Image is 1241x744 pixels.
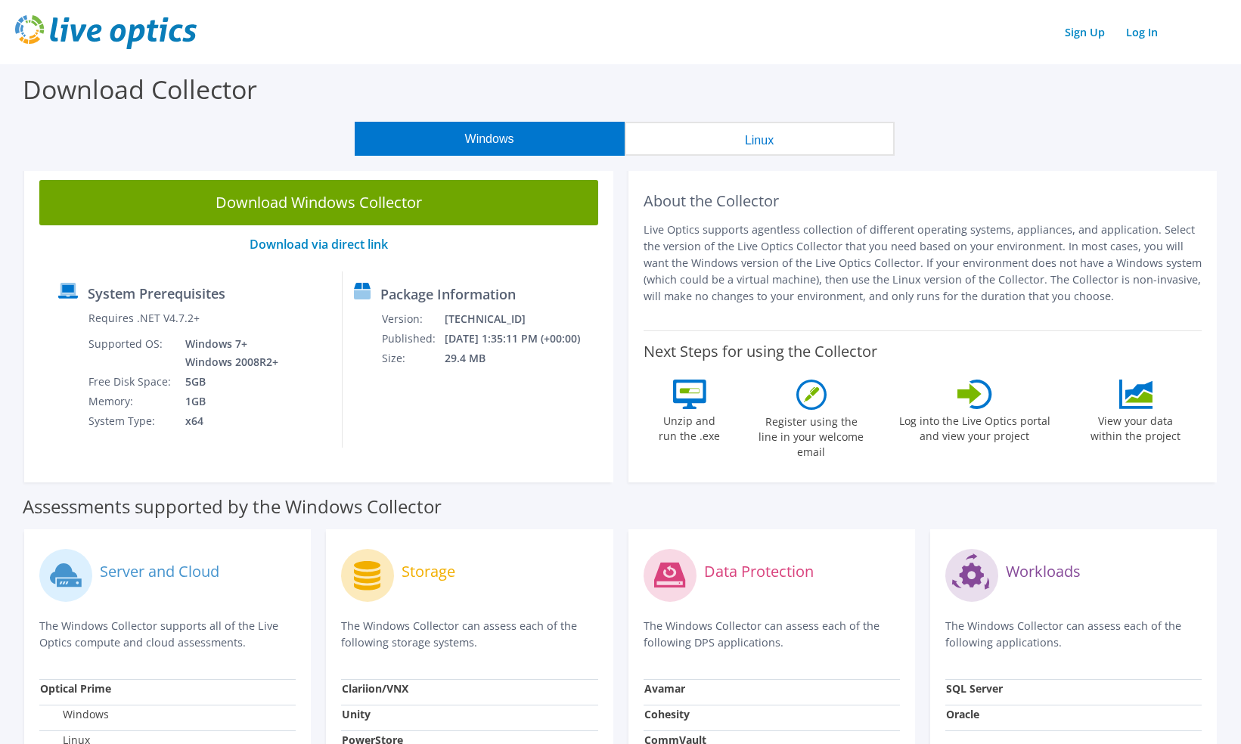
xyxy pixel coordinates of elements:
td: Size: [381,349,444,368]
td: x64 [174,411,281,431]
label: Next Steps for using the Collector [644,343,877,361]
label: System Prerequisites [88,286,225,301]
img: live_optics_svg.svg [15,15,197,49]
strong: SQL Server [946,681,1003,696]
label: Data Protection [704,564,814,579]
td: Windows 7+ Windows 2008R2+ [174,334,281,372]
label: Workloads [1006,564,1081,579]
p: The Windows Collector can assess each of the following storage systems. [341,618,597,651]
a: Download via direct link [250,236,388,253]
strong: Avamar [644,681,685,696]
p: Live Optics supports agentless collection of different operating systems, appliances, and applica... [644,222,1202,305]
td: 5GB [174,372,281,392]
label: Unzip and run the .exe [655,409,724,444]
td: System Type: [88,411,174,431]
label: Assessments supported by the Windows Collector [23,499,442,514]
a: Log In [1118,21,1165,43]
label: Download Collector [23,72,257,107]
h2: About the Collector [644,192,1202,210]
p: The Windows Collector supports all of the Live Optics compute and cloud assessments. [39,618,296,651]
label: Server and Cloud [100,564,219,579]
td: 29.4 MB [444,349,600,368]
td: Version: [381,309,444,329]
td: 1GB [174,392,281,411]
td: Published: [381,329,444,349]
td: Memory: [88,392,174,411]
a: Download Windows Collector [39,180,598,225]
label: Windows [40,707,109,722]
td: Free Disk Space: [88,372,174,392]
strong: Optical Prime [40,681,111,696]
a: Sign Up [1057,21,1112,43]
strong: Oracle [946,707,979,721]
button: Windows [355,122,625,156]
label: Register using the line in your welcome email [755,410,868,460]
strong: Clariion/VNX [342,681,408,696]
td: Supported OS: [88,334,174,372]
td: [TECHNICAL_ID] [444,309,600,329]
p: The Windows Collector can assess each of the following applications. [945,618,1202,651]
strong: Unity [342,707,371,721]
strong: Cohesity [644,707,690,721]
p: The Windows Collector can assess each of the following DPS applications. [644,618,900,651]
label: Requires .NET V4.7.2+ [88,311,200,326]
label: Package Information [380,287,516,302]
label: Storage [402,564,455,579]
label: Log into the Live Optics portal and view your project [898,409,1051,444]
td: [DATE] 1:35:11 PM (+00:00) [444,329,600,349]
label: View your data within the project [1081,409,1190,444]
button: Linux [625,122,895,156]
